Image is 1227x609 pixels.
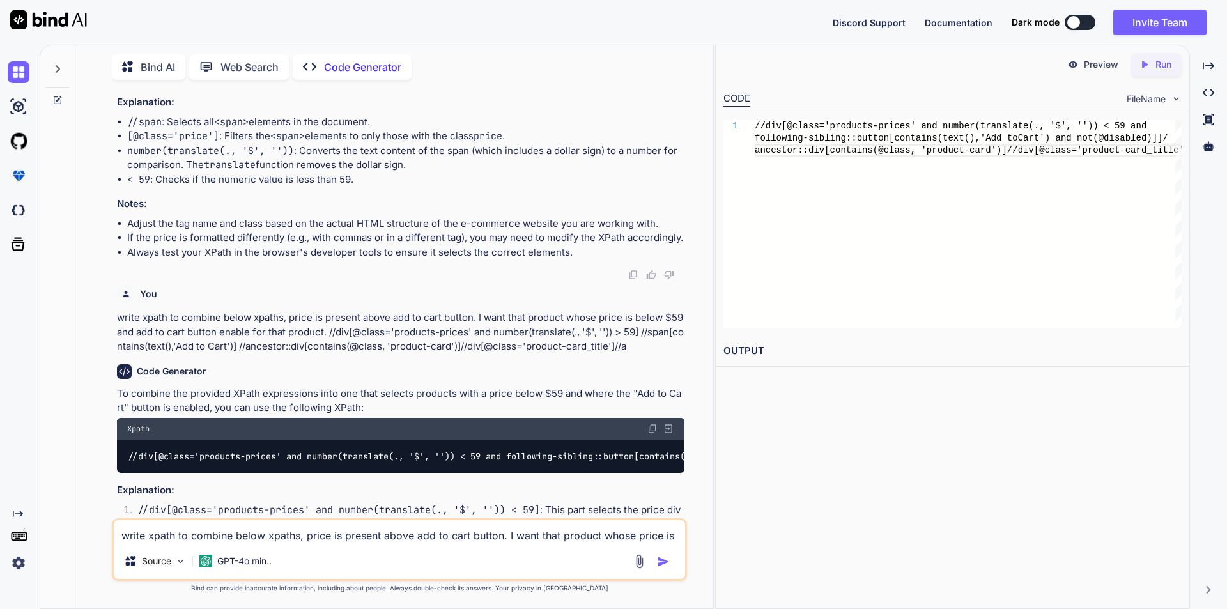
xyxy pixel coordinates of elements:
[220,59,279,75] p: Web Search
[324,59,401,75] p: Code Generator
[127,217,684,231] li: Adjust the tag name and class based on the actual HTML structure of the e-commerce website you ar...
[755,145,1023,155] span: ancestor::div[contains(@class, 'product-card')]//d
[214,116,249,128] code: <span>
[137,504,540,516] code: //div[@class='products-prices' and number(translate(., '$', '')) < 59]
[8,552,29,574] img: settings
[8,199,29,221] img: darkCloudIdeIcon
[117,311,684,354] p: write xpath to combine below xpaths, price is present above add to cart button. I want that produ...
[217,555,272,567] p: GPT-4o min..
[755,121,1023,131] span: //div[@class='products-prices' and number(translat
[628,270,638,280] img: copy
[127,173,684,187] li: : Checks if the numeric value is less than 59.
[663,423,674,435] img: Open in Browser
[925,16,992,29] button: Documentation
[1017,133,1168,143] span: Cart') and not(@disabled)]]/
[117,197,684,212] h3: Notes:
[127,245,684,260] li: Always test your XPath in the browser's developer tools to ensure it selects the correct elements.
[127,231,684,245] li: If the price is formatted differently (e.g., with commas or in a different tag), you may need to ...
[127,129,684,144] li: : Filters the elements to only those with the class .
[657,555,670,568] img: icon
[632,554,647,569] img: attachment
[723,91,750,107] div: CODE
[1155,58,1171,71] p: Run
[833,17,906,28] span: Discord Support
[127,173,150,186] code: < 59
[833,16,906,29] button: Discord Support
[127,144,294,157] code: number(translate(., '$', ''))
[1127,93,1166,105] span: FileName
[137,365,206,378] h6: Code Generator
[755,133,1018,143] span: following-sibling::button[contains(text(),'Add to
[141,59,175,75] p: Bind AI
[127,144,684,173] li: : Converts the text content of the span (which includes a dollar sign) to a number for comparison...
[8,165,29,187] img: premium
[127,424,150,434] span: Xpath
[117,95,684,110] h3: Explanation:
[925,17,992,28] span: Documentation
[723,120,738,132] div: 1
[647,424,658,434] img: copy
[175,556,186,567] img: Pick Models
[142,555,171,567] p: Source
[8,96,29,118] img: ai-studio
[646,270,656,280] img: like
[1084,58,1118,71] p: Preview
[127,115,684,130] li: : Selects all elements in the document.
[112,583,687,593] p: Bind can provide inaccurate information, including about people. Always double-check its answers....
[8,61,29,83] img: chat
[1113,10,1207,35] button: Invite Team
[117,387,684,415] p: To combine the provided XPath expressions into one that selects products with a price below $59 a...
[127,503,684,532] li: : This part selects the price divs where the price is below $59.
[204,158,256,171] code: translate
[1067,59,1079,70] img: preview
[664,270,674,280] img: dislike
[117,483,684,498] h3: Explanation:
[8,130,29,152] img: githubLight
[10,10,87,29] img: Bind AI
[127,130,219,143] code: [@class='price']
[140,288,157,300] h6: You
[1023,145,1206,155] span: iv[@class='product-card_title']//a
[127,116,162,128] code: //span
[1012,16,1060,29] span: Dark mode
[474,130,502,143] code: price
[199,555,212,567] img: GPT-4o mini
[1023,121,1146,131] span: e(., '$', '')) < 59 and
[270,130,305,143] code: <span>
[716,336,1189,366] h2: OUTPUT
[1171,93,1182,104] img: chevron down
